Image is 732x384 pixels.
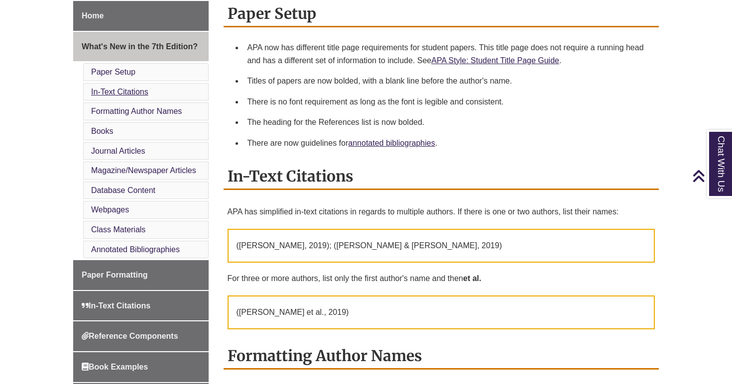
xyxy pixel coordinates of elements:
[91,225,145,234] a: Class Materials
[244,92,655,112] li: There is no font requirement as long as the font is legible and consistent.
[228,229,655,263] p: ([PERSON_NAME], 2019); ([PERSON_NAME] & [PERSON_NAME], 2019)
[224,343,659,370] h2: Formatting Author Names
[91,147,145,155] a: Journal Articles
[91,68,135,76] a: Paper Setup
[244,37,655,71] li: APA now has different title page requirements for student papers. This title page does not requir...
[73,260,209,290] a: Paper Formatting
[73,352,209,382] a: Book Examples
[82,271,147,279] span: Paper Formatting
[348,139,435,147] a: annotated bibliographies
[224,1,659,27] h2: Paper Setup
[91,88,148,96] a: In-Text Citations
[244,133,655,154] li: There are now guidelines for .
[91,166,196,175] a: Magazine/Newspaper Articles
[91,186,155,194] a: Database Content
[244,112,655,133] li: The heading for the References list is now bolded.
[91,205,129,214] a: Webpages
[91,127,113,135] a: Books
[228,200,655,224] p: APA has simplified in-text citations in regards to multiple authors. If there is one or two autho...
[463,274,481,283] strong: et al.
[224,164,659,190] h2: In-Text Citations
[692,169,730,183] a: Back to Top
[431,56,559,65] a: APA Style: Student Title Page Guide
[73,291,209,321] a: In-Text Citations
[91,107,182,115] a: Formatting Author Names
[73,32,209,62] a: What's New in the 7th Edition?
[82,363,148,371] span: Book Examples
[73,1,209,31] a: Home
[82,301,150,310] span: In-Text Citations
[73,321,209,351] a: Reference Components
[91,245,180,254] a: Annotated Bibliographies
[228,295,655,329] p: ([PERSON_NAME] et al., 2019)
[228,267,655,290] p: For three or more authors, list only the first author's name and then
[244,71,655,92] li: Titles of papers are now bolded, with a blank line before the author's name.
[82,42,198,51] span: What's New in the 7th Edition?
[82,11,104,20] span: Home
[82,332,178,340] span: Reference Components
